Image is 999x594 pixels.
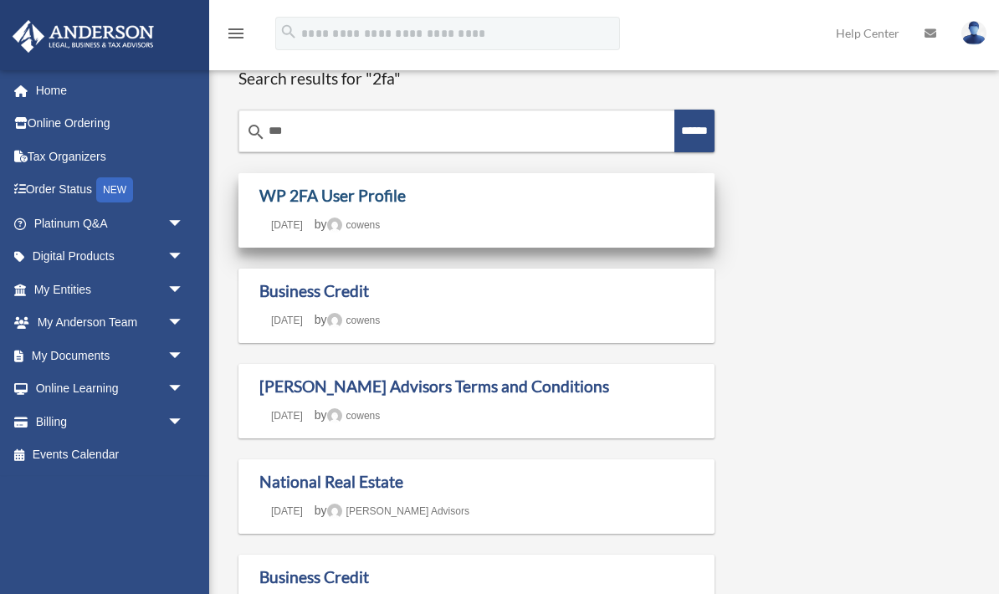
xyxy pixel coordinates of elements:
[12,405,209,438] a: Billingarrow_drop_down
[259,567,369,586] a: Business Credit
[315,218,380,231] span: by
[259,410,315,422] a: [DATE]
[327,219,381,231] a: cowens
[327,315,381,326] a: cowens
[167,306,201,341] span: arrow_drop_down
[12,207,209,240] a: Platinum Q&Aarrow_drop_down
[12,273,209,306] a: My Entitiesarrow_drop_down
[167,405,201,439] span: arrow_drop_down
[315,504,469,517] span: by
[246,122,266,142] i: search
[167,372,201,407] span: arrow_drop_down
[238,69,715,90] h1: Search results for "2fa"
[259,376,609,396] a: [PERSON_NAME] Advisors Terms and Conditions
[327,410,381,422] a: cowens
[226,23,246,44] i: menu
[259,186,406,205] a: WP 2FA User Profile
[167,273,201,307] span: arrow_drop_down
[279,23,298,41] i: search
[96,177,133,202] div: NEW
[315,313,380,326] span: by
[327,505,469,517] a: [PERSON_NAME] Advisors
[12,173,209,207] a: Order StatusNEW
[12,74,201,107] a: Home
[8,20,159,53] img: Anderson Advisors Platinum Portal
[259,315,315,326] a: [DATE]
[961,21,986,45] img: User Pic
[259,472,403,491] a: National Real Estate
[12,240,209,274] a: Digital Productsarrow_drop_down
[12,339,209,372] a: My Documentsarrow_drop_down
[259,505,315,517] a: [DATE]
[12,140,209,173] a: Tax Organizers
[226,29,246,44] a: menu
[259,281,369,300] a: Business Credit
[167,240,201,274] span: arrow_drop_down
[12,107,209,141] a: Online Ordering
[12,438,209,472] a: Events Calendar
[12,372,209,406] a: Online Learningarrow_drop_down
[12,306,209,340] a: My Anderson Teamarrow_drop_down
[315,408,380,422] span: by
[167,339,201,373] span: arrow_drop_down
[167,207,201,241] span: arrow_drop_down
[259,219,315,231] a: [DATE]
